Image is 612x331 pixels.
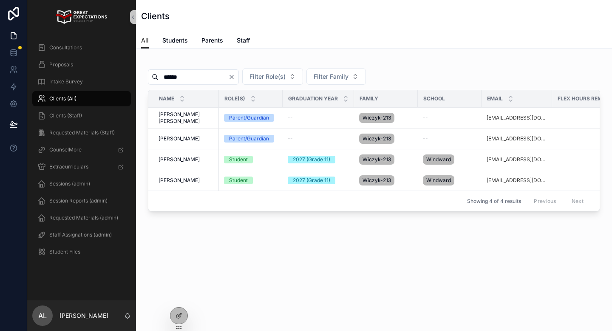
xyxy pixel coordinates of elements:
div: Parent/Guardian [229,135,269,143]
p: [PERSON_NAME] [59,311,108,320]
span: All [141,36,149,45]
button: Select Button [306,68,366,85]
span: [PERSON_NAME] [159,156,200,163]
span: Sessions (admin) [49,180,90,187]
a: Intake Survey [32,74,131,89]
div: Student [229,177,248,184]
a: Proposals [32,57,131,72]
span: Filter Family [314,72,348,81]
a: [PERSON_NAME] [PERSON_NAME] [159,111,214,125]
span: Extracurriculars [49,163,88,170]
span: [PERSON_NAME] [159,135,200,142]
a: Sessions (admin) [32,176,131,191]
span: Staff Assignations (admin) [49,231,112,238]
span: Intake Survey [49,78,83,85]
a: [EMAIL_ADDRESS][DOMAIN_NAME] [487,135,547,142]
button: Select Button [242,68,303,85]
span: -- [288,114,293,121]
span: Wiczyk-213 [363,156,391,163]
span: Staff [237,36,250,45]
a: -- [288,135,349,142]
span: Filter Role(s) [249,72,286,81]
a: Session Reports (admin) [32,193,131,208]
a: Wiczyk-213 [359,174,413,187]
span: Proposals [49,61,73,68]
a: [PERSON_NAME] [159,177,214,184]
a: -- [423,135,476,142]
a: Student [224,177,278,184]
a: 2027 (Grade 11) [288,156,349,163]
div: Parent/Guardian [229,114,269,122]
h1: Clients [141,10,170,22]
a: Requested Materials (Staff) [32,125,131,140]
span: [PERSON_NAME] [159,177,200,184]
span: Family [360,95,378,102]
span: Name [159,95,174,102]
span: Clients (All) [49,95,76,102]
span: Student Files [49,248,80,255]
span: Students [162,36,188,45]
div: 2027 (Grade 11) [293,156,330,163]
a: All [141,33,149,49]
a: 2027 (Grade 11) [288,177,349,184]
a: -- [288,114,349,121]
span: CounselMore [49,146,82,153]
a: [EMAIL_ADDRESS][DOMAIN_NAME] [487,177,547,184]
a: Wiczyk-213 [359,153,413,166]
span: -- [288,135,293,142]
a: CounselMore [32,142,131,157]
a: Parents [201,33,223,50]
span: Windward [426,177,451,184]
span: Parents [201,36,223,45]
a: Wiczyk-213 [359,132,413,146]
a: [PERSON_NAME] [159,156,214,163]
a: Wiczyk-213 [359,111,413,125]
img: App logo [56,10,107,24]
a: [EMAIL_ADDRESS][DOMAIN_NAME] [487,114,547,121]
a: Consultations [32,40,131,55]
span: School [423,95,445,102]
a: Parent/Guardian [224,135,278,143]
a: [EMAIL_ADDRESS][DOMAIN_NAME] [487,156,547,163]
a: Windward [423,174,476,187]
a: Parent/Guardian [224,114,278,122]
span: Windward [426,156,451,163]
button: Clear [228,74,238,80]
span: Wiczyk-213 [363,177,391,184]
a: Windward [423,153,476,166]
span: Session Reports (admin) [49,197,108,204]
a: Staff [237,33,250,50]
a: Clients (All) [32,91,131,106]
span: -- [423,114,428,121]
span: Graduation Year [288,95,338,102]
span: AL [38,311,47,321]
a: -- [423,114,476,121]
span: Wiczyk-213 [363,114,391,121]
span: Showing 4 of 4 results [467,198,521,205]
span: Clients (Staff) [49,112,82,119]
a: Requested Materials (admin) [32,210,131,225]
a: [PERSON_NAME] [159,135,214,142]
span: -- [423,135,428,142]
div: scrollable content [27,34,136,271]
span: Requested Materials (admin) [49,214,118,221]
span: Wiczyk-213 [363,135,391,142]
span: Role(s) [224,95,245,102]
a: Student Files [32,244,131,260]
span: Email [487,95,503,102]
a: Students [162,33,188,50]
div: Student [229,156,248,163]
a: Staff Assignations (admin) [32,227,131,243]
a: Extracurriculars [32,159,131,174]
a: Clients (Staff) [32,108,131,123]
div: 2027 (Grade 11) [293,177,330,184]
span: Requested Materials (Staff) [49,129,115,136]
span: Consultations [49,44,82,51]
a: Student [224,156,278,163]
